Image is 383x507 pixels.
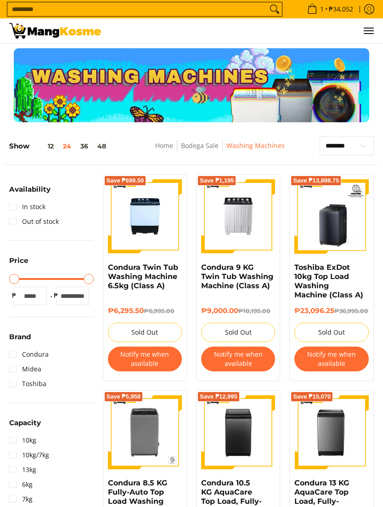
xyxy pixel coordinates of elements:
button: Sold Out [201,323,275,342]
span: 1 [319,6,325,12]
img: Condura 10.5 KG AquaCare Top Load, Fully-Auto Inverter Washing Machine, Gray (Class A) [201,395,275,469]
button: Sold Out [108,323,182,342]
button: Menu [363,18,374,43]
span: Save ₱13,898.75 [293,178,339,183]
a: Condura 9 KG Twin Tub Washing Machine (Class A) [201,263,273,290]
button: Notify me when available [201,347,275,371]
span: Availability [9,186,51,193]
a: In stock [9,199,45,214]
button: Notify me when available [108,347,182,371]
span: Save ₱12,995 [200,394,237,399]
a: Toshiba ExDot 10kg Top Load Washing Machine (Class A) [294,263,363,299]
button: 12 [29,142,58,150]
span: Capacity [9,419,41,426]
summary: Open [9,257,28,271]
button: 24 [58,142,76,150]
img: Condura 9 KG Twin Tub Washing Machine (Class A) [201,179,275,253]
ul: Customer Navigation [110,18,374,43]
a: 13kg [9,462,36,477]
img: Condura 13 KG AquaCare Top Load, Fully-Auto Inverter Washing Machine, Gray (Class A) [294,395,368,469]
button: Sold Out [294,323,368,342]
span: ₱ [9,291,18,300]
span: ₱34,052 [327,6,355,12]
button: 48 [93,142,111,150]
span: Save ₱15,070 [293,394,331,399]
del: ₱10,195.00 [238,308,270,314]
img: Washing Machines l Mang Kosme: Home Appliances Warehouse Sale Partner | Page 2 [9,23,101,39]
span: Save ₱1,195 [200,178,234,183]
del: ₱36,995.00 [334,308,368,314]
del: ₱6,995.00 [144,308,175,314]
a: Washing Machines [226,141,285,150]
span: • [304,4,356,14]
summary: Open [9,333,31,347]
a: Out of stock [9,214,59,229]
a: 10kg/7kg [9,448,49,462]
h6: ₱23,096.25 [294,307,368,316]
a: Condura [9,347,49,362]
nav: Breadcrumbs [131,140,309,161]
a: Condura Twin Tub Washing Machine 6.5kg (Class A) [108,263,178,290]
button: Notify me when available [294,347,368,371]
h5: Show [9,142,111,151]
span: Brand [9,333,31,340]
a: Toshiba [9,376,46,391]
a: 7kg [9,492,33,507]
span: Price [9,257,28,264]
h6: ₱6,295.50 [108,307,182,316]
img: Condura Twin Tub Washing Machine 6.5kg (Class A) [108,179,182,253]
button: 36 [76,142,93,150]
summary: Open [9,419,41,433]
a: Bodega Sale [181,141,219,150]
button: Search [267,2,282,16]
a: Midea [9,362,41,376]
nav: Main Menu [110,18,374,43]
a: 10kg [9,433,36,448]
span: Save ₱699.50 [107,178,144,183]
h6: ₱9,000.00 [201,307,275,316]
summary: Open [9,186,51,199]
a: 6kg [9,477,33,492]
img: Toshiba ExDot 10kg Top Load Washing Machine (Class A) [294,179,368,253]
img: condura-top-load-automatic-washing-machine-8.5-kilos-front-view-mang-kosme [108,395,182,469]
span: Save ₱5,958 [107,394,141,399]
a: Home [155,141,173,150]
span: ₱ [51,291,61,300]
